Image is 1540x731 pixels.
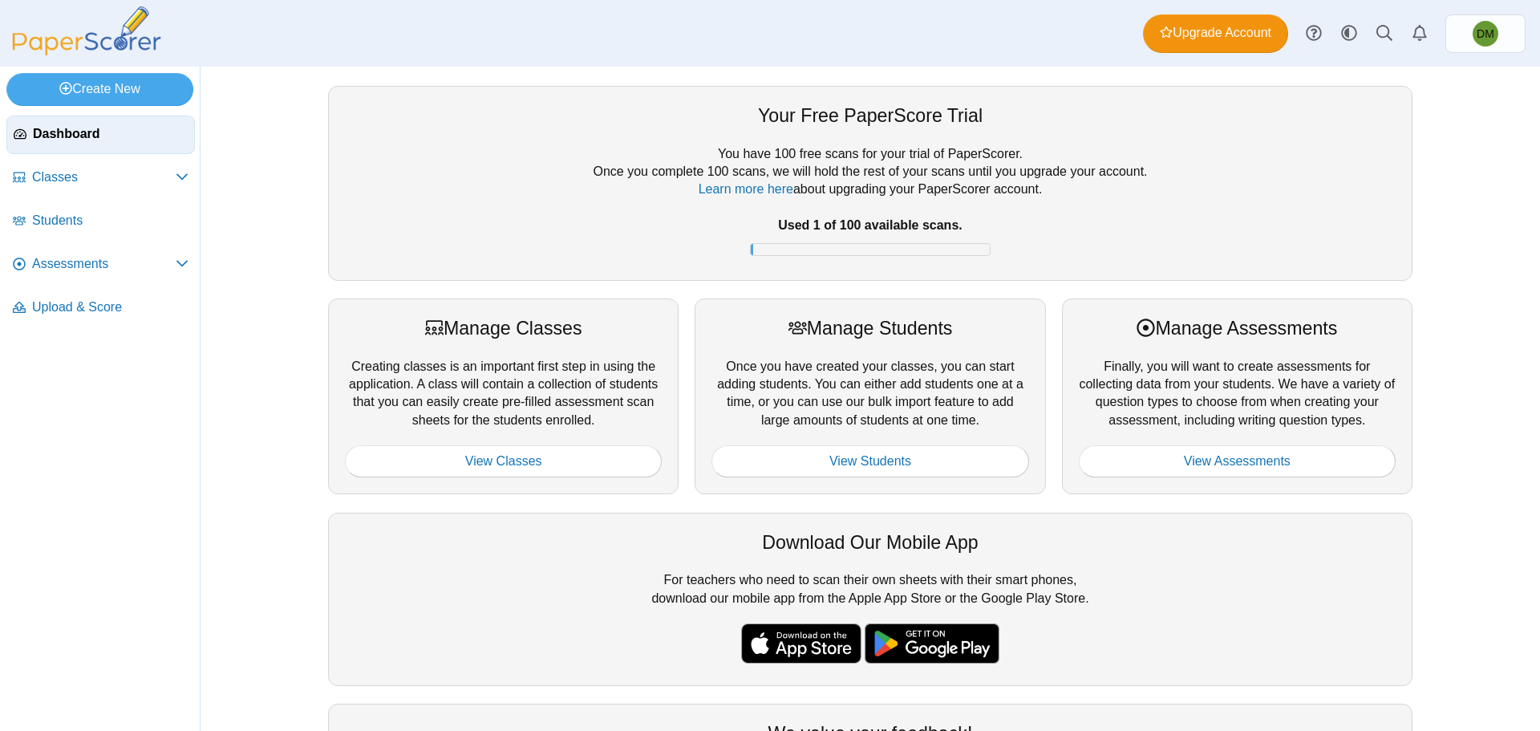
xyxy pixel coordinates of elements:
span: Domenic Mariani [1477,28,1494,39]
b: Used 1 of 100 available scans. [778,218,962,232]
span: Domenic Mariani [1473,21,1498,47]
span: Assessments [32,255,176,273]
a: Alerts [1402,16,1437,51]
a: Upgrade Account [1143,14,1288,53]
div: Download Our Mobile App [345,530,1396,555]
a: Students [6,202,195,241]
span: Dashboard [33,125,188,143]
div: You have 100 free scans for your trial of PaperScorer. Once you complete 100 scans, we will hold ... [345,145,1396,264]
a: Domenic Mariani [1445,14,1526,53]
a: Classes [6,159,195,197]
div: Manage Assessments [1079,315,1396,341]
a: Assessments [6,246,195,284]
img: google-play-badge.png [865,623,999,664]
a: Create New [6,73,193,105]
div: Manage Students [711,315,1028,341]
span: Upgrade Account [1160,24,1271,42]
span: Upload & Score [32,298,188,316]
a: PaperScorer [6,44,167,58]
span: Classes [32,169,176,186]
div: For teachers who need to scan their own sheets with their smart phones, download our mobile app f... [328,513,1412,686]
img: PaperScorer [6,6,167,55]
a: View Students [711,445,1028,477]
img: apple-store-badge.svg [741,623,861,664]
span: Students [32,212,188,229]
a: Upload & Score [6,289,195,327]
div: Your Free PaperScore Trial [345,103,1396,128]
div: Finally, you will want to create assessments for collecting data from your students. We have a va... [1062,298,1412,494]
a: View Assessments [1079,445,1396,477]
div: Manage Classes [345,315,662,341]
div: Once you have created your classes, you can start adding students. You can either add students on... [695,298,1045,494]
a: View Classes [345,445,662,477]
a: Dashboard [6,116,195,154]
a: Learn more here [699,182,793,196]
div: Creating classes is an important first step in using the application. A class will contain a coll... [328,298,679,494]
